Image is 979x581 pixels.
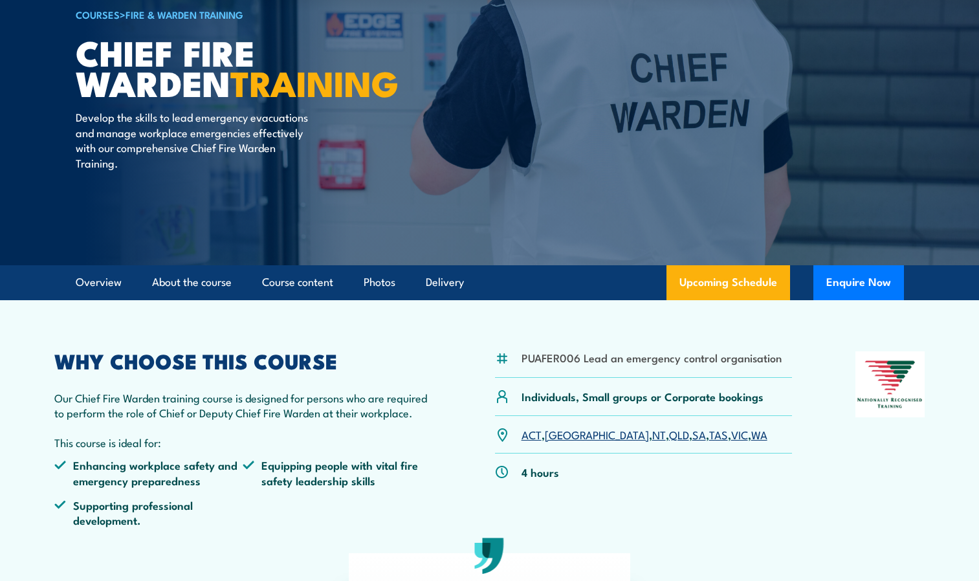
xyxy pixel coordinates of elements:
strong: TRAINING [230,55,399,109]
a: COURSES [76,7,120,21]
button: Enquire Now [813,265,904,300]
a: WA [751,426,767,442]
p: This course is ideal for: [54,435,432,450]
h6: > [76,6,395,22]
a: Upcoming Schedule [666,265,790,300]
img: Nationally Recognised Training logo. [855,351,925,417]
a: ACT [522,426,542,442]
p: , , , , , , , [522,427,767,442]
li: Equipping people with vital fire safety leadership skills [243,457,432,488]
a: Overview [76,265,122,300]
p: 4 hours [522,465,559,479]
a: Fire & Warden Training [126,7,243,21]
li: PUAFER006 Lead an emergency control organisation [522,350,782,365]
p: Our Chief Fire Warden training course is designed for persons who are required to perform the rol... [54,390,432,421]
li: Enhancing workplace safety and emergency preparedness [54,457,243,488]
a: QLD [669,426,689,442]
a: VIC [731,426,748,442]
a: Course content [262,265,333,300]
a: TAS [709,426,728,442]
a: [GEOGRAPHIC_DATA] [545,426,649,442]
a: SA [692,426,706,442]
h2: WHY CHOOSE THIS COURSE [54,351,432,369]
a: NT [652,426,666,442]
a: Delivery [426,265,464,300]
p: Individuals, Small groups or Corporate bookings [522,389,764,404]
p: Develop the skills to lead emergency evacuations and manage workplace emergencies effectively wit... [76,109,312,170]
h1: Chief Fire Warden [76,37,395,97]
a: About the course [152,265,232,300]
li: Supporting professional development. [54,498,243,528]
a: Photos [364,265,395,300]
